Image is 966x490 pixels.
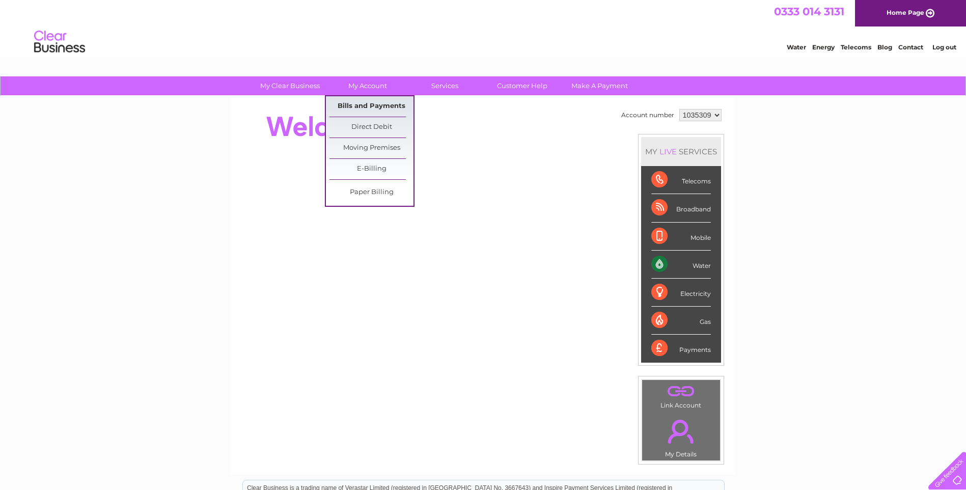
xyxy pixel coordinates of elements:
[325,76,409,95] a: My Account
[774,5,844,18] a: 0333 014 3131
[329,159,413,179] a: E-Billing
[558,76,642,95] a: Make A Payment
[403,76,487,95] a: Services
[651,307,711,335] div: Gas
[898,43,923,51] a: Contact
[841,43,871,51] a: Telecoms
[619,106,677,124] td: Account number
[651,335,711,362] div: Payments
[329,182,413,203] a: Paper Billing
[642,411,721,461] td: My Details
[651,251,711,279] div: Water
[877,43,892,51] a: Blog
[34,26,86,58] img: logo.png
[651,194,711,222] div: Broadband
[329,117,413,138] a: Direct Debit
[329,138,413,158] a: Moving Premises
[248,76,332,95] a: My Clear Business
[645,383,717,400] a: .
[480,76,564,95] a: Customer Help
[657,147,679,156] div: LIVE
[329,96,413,117] a: Bills and Payments
[651,279,711,307] div: Electricity
[651,223,711,251] div: Mobile
[932,43,956,51] a: Log out
[641,137,721,166] div: MY SERVICES
[243,6,724,49] div: Clear Business is a trading name of Verastar Limited (registered in [GEOGRAPHIC_DATA] No. 3667643...
[787,43,806,51] a: Water
[645,414,717,449] a: .
[812,43,835,51] a: Energy
[642,379,721,412] td: Link Account
[651,166,711,194] div: Telecoms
